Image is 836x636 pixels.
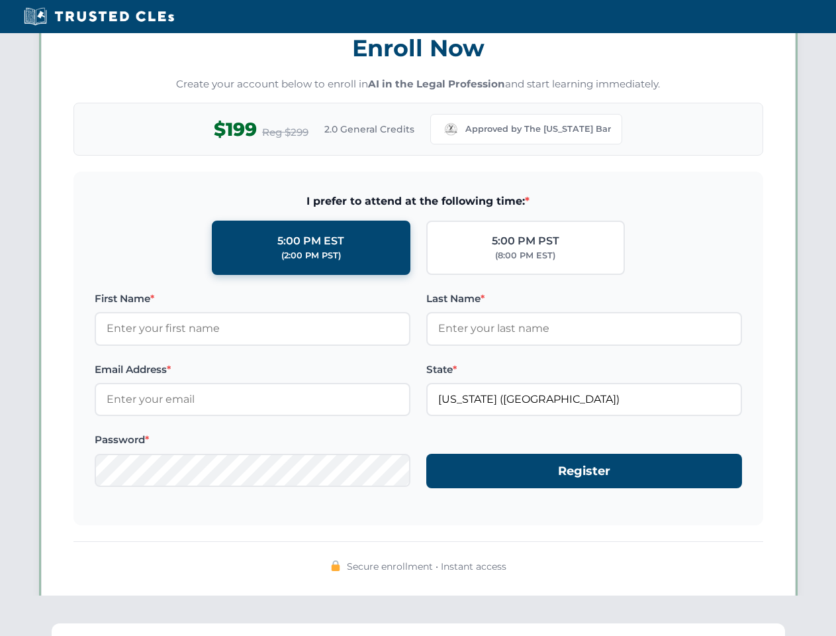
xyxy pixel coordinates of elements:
[262,125,308,140] span: Reg $299
[95,383,410,416] input: Enter your email
[441,120,460,138] img: Missouri Bar
[347,559,506,574] span: Secure enrollment • Instant access
[465,123,611,136] span: Approved by The [US_STATE] Bar
[368,78,505,90] strong: AI in the Legal Profession
[492,233,559,250] div: 5:00 PM PST
[95,193,742,210] span: I prefer to attend at the following time:
[20,7,178,26] img: Trusted CLEs
[95,432,410,448] label: Password
[324,122,414,136] span: 2.0 General Credits
[426,454,742,489] button: Register
[95,312,410,345] input: Enter your first name
[95,291,410,307] label: First Name
[73,27,763,69] h3: Enroll Now
[277,233,344,250] div: 5:00 PM EST
[281,249,341,262] div: (2:00 PM PST)
[426,362,742,378] label: State
[95,362,410,378] label: Email Address
[426,383,742,416] input: Missouri (MO)
[426,312,742,345] input: Enter your last name
[330,560,341,571] img: 🔒
[214,115,257,144] span: $199
[495,249,555,262] div: (8:00 PM EST)
[73,77,763,92] p: Create your account below to enroll in and start learning immediately.
[426,291,742,307] label: Last Name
